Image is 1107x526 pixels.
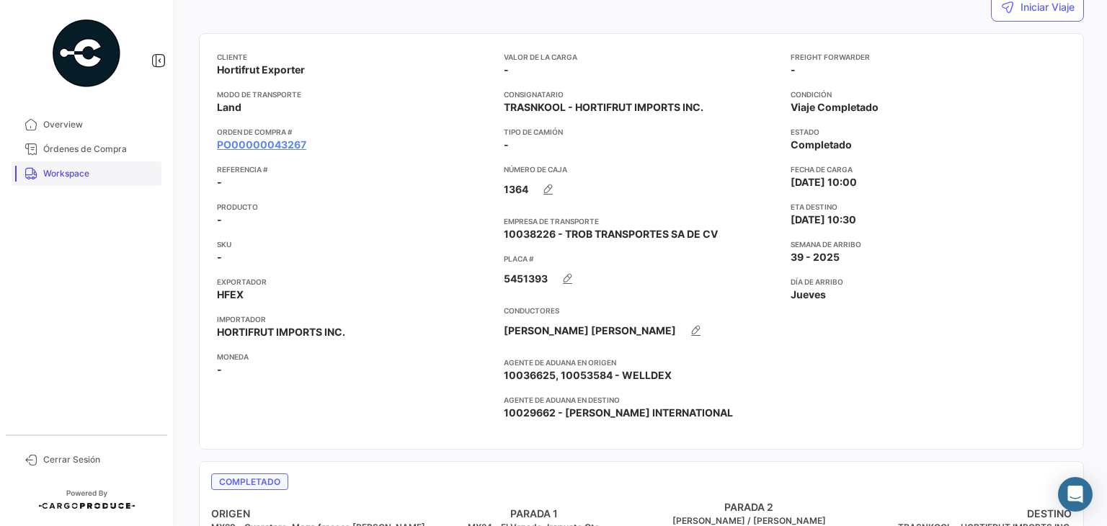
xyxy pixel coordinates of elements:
[504,164,779,175] app-card-info-title: Número de Caja
[504,126,779,138] app-card-info-title: Tipo de Camión
[504,227,718,241] span: 10038226 - TROB TRANSPORTES SA DE CV
[217,313,492,325] app-card-info-title: Importador
[504,406,733,420] span: 10029662 - [PERSON_NAME] INTERNATIONAL
[791,138,852,152] span: Completado
[791,89,1066,100] app-card-info-title: Condición
[50,17,123,89] img: powered-by.png
[43,118,156,131] span: Overview
[43,143,156,156] span: Órdenes de Compra
[217,351,492,362] app-card-info-title: Moneda
[427,507,642,521] h4: PARADA 1
[504,89,779,100] app-card-info-title: Consignatario
[12,137,161,161] a: Órdenes de Compra
[791,201,1066,213] app-card-info-title: ETA Destino
[857,507,1072,521] h4: DESTINO
[791,276,1066,287] app-card-info-title: Día de Arribo
[791,175,857,190] span: [DATE] 10:00
[504,305,779,316] app-card-info-title: Conductores
[791,100,879,115] span: Viaje Completado
[217,287,244,302] span: HFEX
[504,182,528,197] span: 1364
[504,368,672,383] span: 10036625, 10053584 - WELLDEX
[217,175,222,190] span: -
[791,126,1066,138] app-card-info-title: Estado
[217,126,492,138] app-card-info-title: Orden de Compra #
[211,507,427,521] h4: ORIGEN
[1058,477,1093,512] div: Abrir Intercom Messenger
[211,473,288,490] span: Completado
[217,51,492,63] app-card-info-title: Cliente
[217,239,492,250] app-card-info-title: SKU
[791,287,826,302] span: Jueves
[217,63,305,77] span: Hortifrut Exporter
[217,213,222,227] span: -
[217,89,492,100] app-card-info-title: Modo de Transporte
[641,500,857,514] h4: PARADA 2
[217,362,222,377] span: -
[504,357,779,368] app-card-info-title: Agente de Aduana en Origen
[504,394,779,406] app-card-info-title: Agente de Aduana en Destino
[504,324,676,338] span: [PERSON_NAME] [PERSON_NAME]
[504,272,548,286] span: 5451393
[217,250,222,264] span: -
[217,164,492,175] app-card-info-title: Referencia #
[12,161,161,186] a: Workspace
[504,100,703,115] span: TRASNKOOL - HORTIFRUT IMPORTS INC.
[217,138,306,152] a: PO00000043267
[791,213,856,227] span: [DATE] 10:30
[12,112,161,137] a: Overview
[791,164,1066,175] app-card-info-title: Fecha de carga
[791,250,840,264] span: 39 - 2025
[791,239,1066,250] app-card-info-title: Semana de Arribo
[791,63,796,77] span: -
[217,325,345,339] span: HORTIFRUT IMPORTS INC.
[504,51,779,63] app-card-info-title: Valor de la Carga
[791,51,1066,63] app-card-info-title: Freight Forwarder
[43,167,156,180] span: Workspace
[504,138,509,152] span: -
[504,253,779,264] app-card-info-title: Placa #
[43,453,156,466] span: Cerrar Sesión
[504,63,509,77] span: -
[217,100,241,115] span: Land
[217,276,492,287] app-card-info-title: Exportador
[504,215,779,227] app-card-info-title: Empresa de Transporte
[217,201,492,213] app-card-info-title: Producto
